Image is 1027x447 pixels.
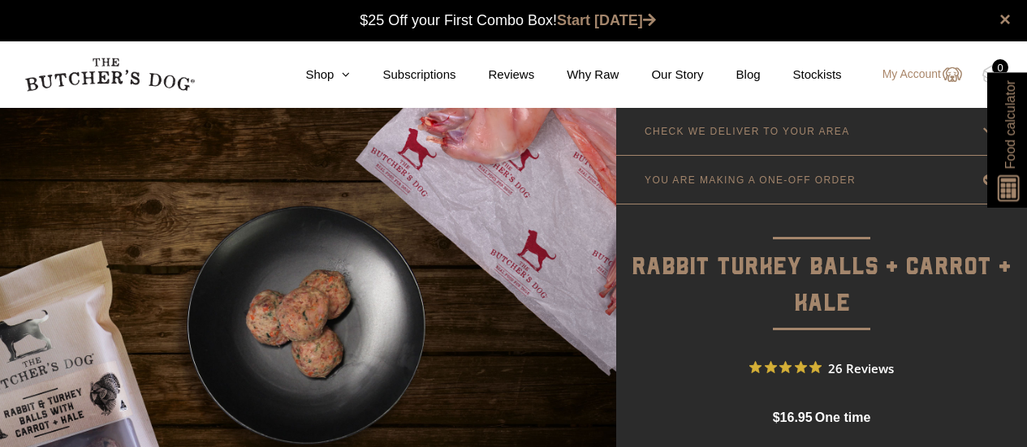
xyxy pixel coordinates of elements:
[619,66,703,84] a: Our Story
[616,107,1027,155] a: CHECK WE DELIVER TO YOUR AREA
[815,410,870,424] span: one time
[350,66,455,84] a: Subscriptions
[999,10,1011,29] a: close
[534,66,619,84] a: Why Raw
[1000,80,1020,169] span: Food calculator
[761,66,842,84] a: Stockists
[982,65,1003,86] img: TBD_Cart-Empty.png
[866,65,962,84] a: My Account
[557,12,656,28] a: Start [DATE]
[616,204,1027,323] p: Rabbit Turkey Balls + Carrot + Kale
[616,156,1027,204] a: YOU ARE MAKING A ONE-OFF ORDER
[749,355,894,380] button: Rated 5 out of 5 stars from 26 reviews. Jump to reviews.
[704,66,761,84] a: Blog
[992,59,1008,75] div: 0
[273,66,350,84] a: Shop
[828,355,894,380] span: 26 Reviews
[773,410,780,424] span: $
[456,66,535,84] a: Reviews
[645,174,856,186] p: YOU ARE MAKING A ONE-OFF ORDER
[780,410,813,424] span: 16.95
[645,126,850,137] p: CHECK WE DELIVER TO YOUR AREA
